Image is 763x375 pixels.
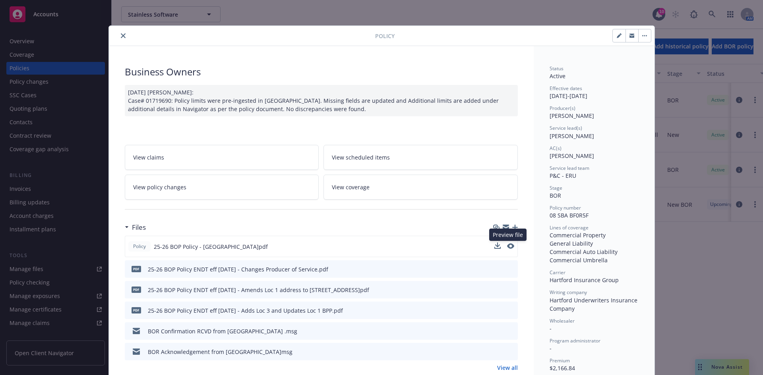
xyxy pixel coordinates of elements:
span: 25-26 BOP Policy - [GEOGRAPHIC_DATA]pdf [154,242,268,251]
div: Preview file [489,229,527,241]
span: Hartford Insurance Group [550,276,619,284]
span: pdf [132,266,141,272]
button: preview file [507,242,514,251]
button: download file [495,348,501,356]
span: AC(s) [550,145,562,152]
div: [DATE] [PERSON_NAME]: Case# 01719690: Policy limits were pre-ingested in [GEOGRAPHIC_DATA]. Missi... [125,85,518,116]
span: Status [550,65,564,72]
span: Producer(s) [550,105,575,112]
span: Program administrator [550,337,600,344]
div: [DATE] - [DATE] [550,85,639,100]
span: P&C - ERU [550,172,576,179]
span: [PERSON_NAME] [550,132,594,140]
button: preview file [507,243,514,249]
div: Commercial Auto Liability [550,248,639,256]
span: View claims [133,153,164,162]
h3: Files [132,222,146,233]
div: Files [125,222,146,233]
span: [PERSON_NAME] [550,152,594,160]
a: View policy changes [125,175,319,200]
span: $2,166.84 [550,364,575,372]
button: download file [495,306,501,315]
span: Effective dates [550,85,582,92]
span: Service lead(s) [550,125,582,131]
span: [PERSON_NAME] [550,112,594,119]
span: Hartford Underwriters Insurance Company [550,296,639,312]
span: Carrier [550,269,565,276]
button: preview file [507,286,515,294]
button: preview file [507,348,515,356]
span: Policy [375,32,395,40]
div: Business Owners [125,65,518,79]
span: View scheduled items [332,153,390,162]
a: View all [497,363,518,372]
span: View coverage [332,183,370,191]
span: pdf [132,307,141,313]
span: - [550,344,552,352]
div: BOR Acknowledgement from [GEOGRAPHIC_DATA]msg [148,348,292,356]
span: View policy changes [133,183,186,191]
button: download file [494,242,501,251]
div: BOR Confirmation RCVD from [GEOGRAPHIC_DATA] .msg [148,327,297,335]
div: Commercial Property [550,231,639,239]
button: download file [495,265,501,273]
button: download file [495,286,501,294]
span: BOR [550,192,561,199]
span: 08 SBA BF0R5F [550,212,589,219]
button: preview file [507,265,515,273]
span: Policy number [550,204,581,211]
button: download file [494,242,501,249]
button: close [118,31,128,40]
button: preview file [507,327,515,335]
span: Policy [132,243,147,250]
span: Premium [550,357,570,364]
span: Active [550,72,565,80]
a: View coverage [323,175,518,200]
span: Lines of coverage [550,224,589,231]
button: preview file [507,306,515,315]
div: 25-26 BOP Policy ENDT eff [DATE] - Adds Loc 3 and Updates Loc 1 BPP.pdf [148,306,343,315]
span: Stage [550,185,562,191]
div: 25-26 BOP Policy ENDT eff [DATE] - Amends Loc 1 address to [STREET_ADDRESS]pdf [148,286,369,294]
span: Wholesaler [550,317,575,324]
div: 25-26 BOP Policy ENDT eff [DATE] - Changes Producer of Service.pdf [148,265,328,273]
span: Service lead team [550,165,589,171]
div: General Liability [550,239,639,248]
div: Commercial Umbrella [550,256,639,264]
button: download file [495,327,501,335]
span: - [550,325,552,332]
a: View claims [125,145,319,170]
span: pdf [132,287,141,292]
a: View scheduled items [323,145,518,170]
span: Writing company [550,289,587,296]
